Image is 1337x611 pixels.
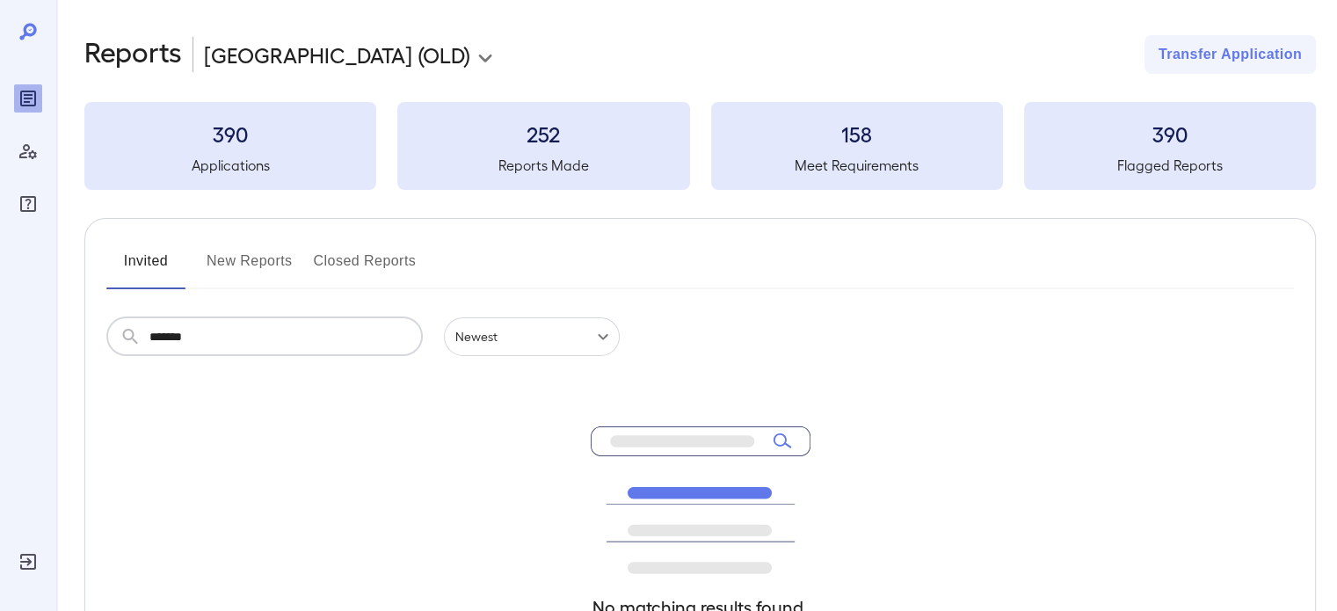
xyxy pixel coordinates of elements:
[207,247,293,289] button: New Reports
[314,247,417,289] button: Closed Reports
[1024,155,1316,176] h5: Flagged Reports
[106,247,185,289] button: Invited
[711,155,1003,176] h5: Meet Requirements
[711,120,1003,148] h3: 158
[14,137,42,165] div: Manage Users
[397,120,689,148] h3: 252
[14,548,42,576] div: Log Out
[1024,120,1316,148] h3: 390
[84,35,182,74] h2: Reports
[204,40,470,69] p: [GEOGRAPHIC_DATA] (OLD)
[444,317,620,356] div: Newest
[1144,35,1316,74] button: Transfer Application
[84,102,1316,190] summary: 390Applications252Reports Made158Meet Requirements390Flagged Reports
[14,84,42,113] div: Reports
[84,155,376,176] h5: Applications
[84,120,376,148] h3: 390
[14,190,42,218] div: FAQ
[397,155,689,176] h5: Reports Made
